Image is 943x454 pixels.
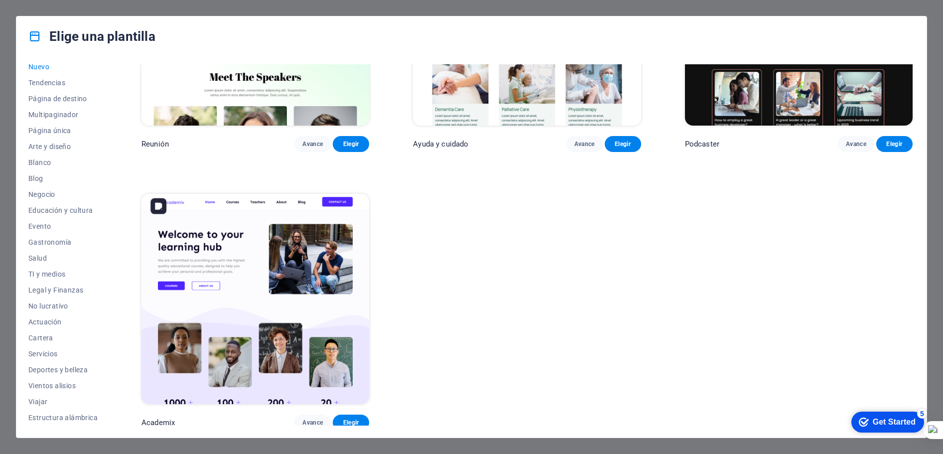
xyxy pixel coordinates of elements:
font: Ayuda y cuidado [413,140,468,149]
font: Elige una plantilla [49,29,155,44]
font: Elegir [343,141,359,148]
font: Negocio [28,190,55,198]
font: Blanco [28,158,51,166]
font: Arte y diseño [28,143,71,151]
button: Salud [28,250,98,266]
button: Blanco [28,154,98,170]
font: Página de destino [28,95,87,103]
button: Vientos alisios [28,378,98,394]
font: Elegir [886,141,902,148]
font: No lucrativo [28,302,68,310]
font: Multipaginador [28,111,79,119]
button: Negocio [28,186,98,202]
div: Get Started [29,11,72,20]
font: Avance [302,419,323,426]
button: Arte y diseño [28,139,98,154]
font: Gastronomía [28,238,71,246]
font: TI y medios [28,270,65,278]
font: Legal y Finanzas [28,286,83,294]
button: No lucrativo [28,298,98,314]
button: Elegir [876,136,913,152]
div: Get Started 5 items remaining, 0% complete [8,5,81,26]
button: Página única [28,123,98,139]
button: Página de destino [28,91,98,107]
font: Vientos alisios [28,382,76,390]
button: Cartera [28,330,98,346]
font: Reunión [141,140,169,149]
font: Deportes y belleza [28,366,88,374]
div: 5 [74,2,84,12]
font: Podcaster [685,140,719,149]
font: Educación y cultura [28,206,93,214]
font: Avance [846,141,866,148]
font: Actuación [28,318,62,326]
button: Gastronomía [28,234,98,250]
button: Blog [28,170,98,186]
button: TI y medios [28,266,98,282]
button: Avance [566,136,603,152]
button: Elegir [333,415,369,431]
font: Blog [28,174,43,182]
font: Servicios [28,350,58,358]
button: Actuación [28,314,98,330]
button: Viajar [28,394,98,410]
font: Academix [141,418,175,427]
button: Servicios [28,346,98,362]
button: Educación y cultura [28,202,98,218]
button: Legal y Finanzas [28,282,98,298]
font: Avance [302,141,323,148]
font: Salud [28,254,47,262]
button: Tendencias [28,75,98,91]
font: Elegir [615,141,631,148]
button: Multipaginador [28,107,98,123]
button: Estructura alámbrica [28,410,98,426]
font: Evento [28,222,51,230]
button: Deportes y belleza [28,362,98,378]
button: Elegir [333,136,369,152]
button: Evento [28,218,98,234]
font: Viajar [28,398,47,406]
font: Página única [28,127,71,135]
button: Avance [838,136,874,152]
button: Elegir [605,136,641,152]
font: Tendencias [28,79,65,87]
font: Avance [574,141,595,148]
img: Academix [141,194,369,404]
button: Avance [294,415,331,431]
button: Nuevo [28,59,98,75]
font: Estructura alámbrica [28,414,98,422]
button: Avance [294,136,331,152]
font: Cartera [28,334,53,342]
font: Nuevo [28,63,49,71]
font: Elegir [343,419,359,426]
